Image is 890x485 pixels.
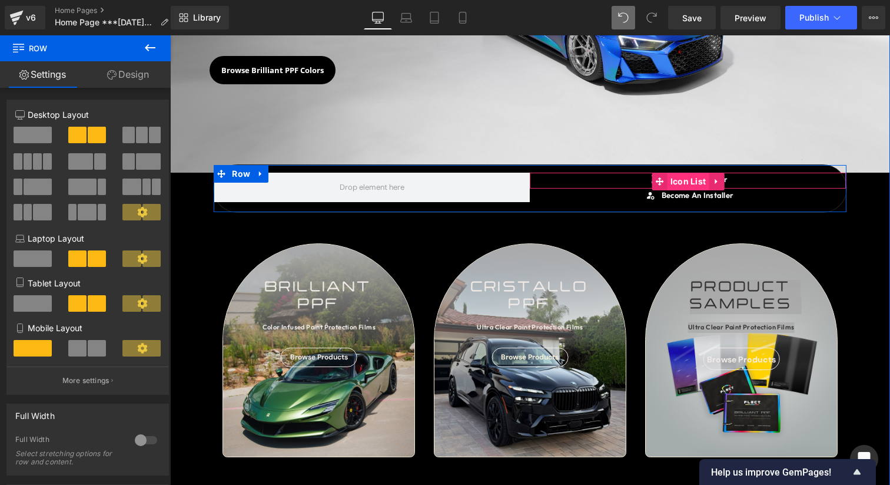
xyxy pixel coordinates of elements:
span: Help us improve GemPages! [711,467,850,478]
div: samples [476,262,667,279]
div: ppf [53,262,244,279]
div: product [476,245,667,262]
a: Laptop [392,6,420,29]
p: Laptop Layout [15,232,160,245]
button: More settings [7,367,168,394]
div: Ultra Clear Paint Protection Films [264,287,456,298]
button: More [862,6,885,29]
a: Expand / Collapse [539,137,554,155]
span: Preview [735,12,766,24]
a: Desktop [364,6,392,29]
div: Open Intercom Messenger [850,445,878,473]
a: Mobile [449,6,477,29]
p: Mobile Layout [15,322,160,334]
span: Browse Brilliant PPF Colors [51,31,154,39]
p: Desktop Layout [15,108,160,121]
div: v6 [24,10,38,25]
span: Save [682,12,702,24]
div: brilliant [53,245,244,262]
a: Browse Products [537,319,606,329]
p: More settings [62,375,109,386]
div: Ultra Clear Paint Protection Films [476,287,667,298]
a: Preview [720,6,781,29]
button: Redo [640,6,663,29]
span: Library [193,12,221,23]
a: Browse Brilliant PPF Colors [39,21,165,49]
a: Browse Products [331,317,388,326]
a: Home Pages [55,6,178,15]
div: ppf [264,262,456,279]
a: Design [85,61,171,88]
div: Full Width [15,404,55,421]
span: Row [12,35,129,61]
button: Publish [785,6,857,29]
div: Full Width [15,435,123,447]
button: Show survey - Help us improve GemPages! [711,465,864,479]
a: Expand / Collapse [83,130,98,147]
div: Select stretching options for row and content. [15,450,121,466]
a: Become An Installer [492,155,564,164]
a: Browse Products [120,317,178,326]
button: Undo [612,6,635,29]
span: Icon List [497,137,539,155]
span: Row [59,130,83,147]
span: Publish [799,13,829,22]
a: v6 [5,6,45,29]
a: New Library [171,6,229,29]
div: cristallo [264,245,456,262]
div: Color Infused Paint Protection Films [53,287,244,298]
p: Tablet Layout [15,277,160,289]
a: Tablet [420,6,449,29]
